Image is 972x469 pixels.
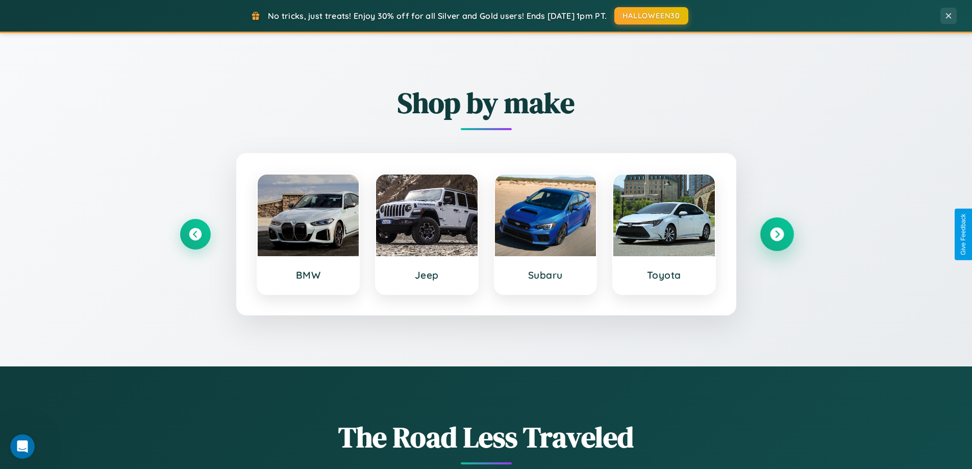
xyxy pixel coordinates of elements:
h3: Toyota [624,269,705,281]
span: No tricks, just treats! Enjoy 30% off for all Silver and Gold users! Ends [DATE] 1pm PT. [268,11,607,21]
button: HALLOWEEN30 [614,7,688,24]
div: Give Feedback [960,214,967,255]
h3: Subaru [505,269,586,281]
h3: Jeep [386,269,467,281]
h2: Shop by make [180,83,792,122]
iframe: Intercom live chat [10,434,35,459]
h3: BMW [268,269,349,281]
h1: The Road Less Traveled [180,417,792,457]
